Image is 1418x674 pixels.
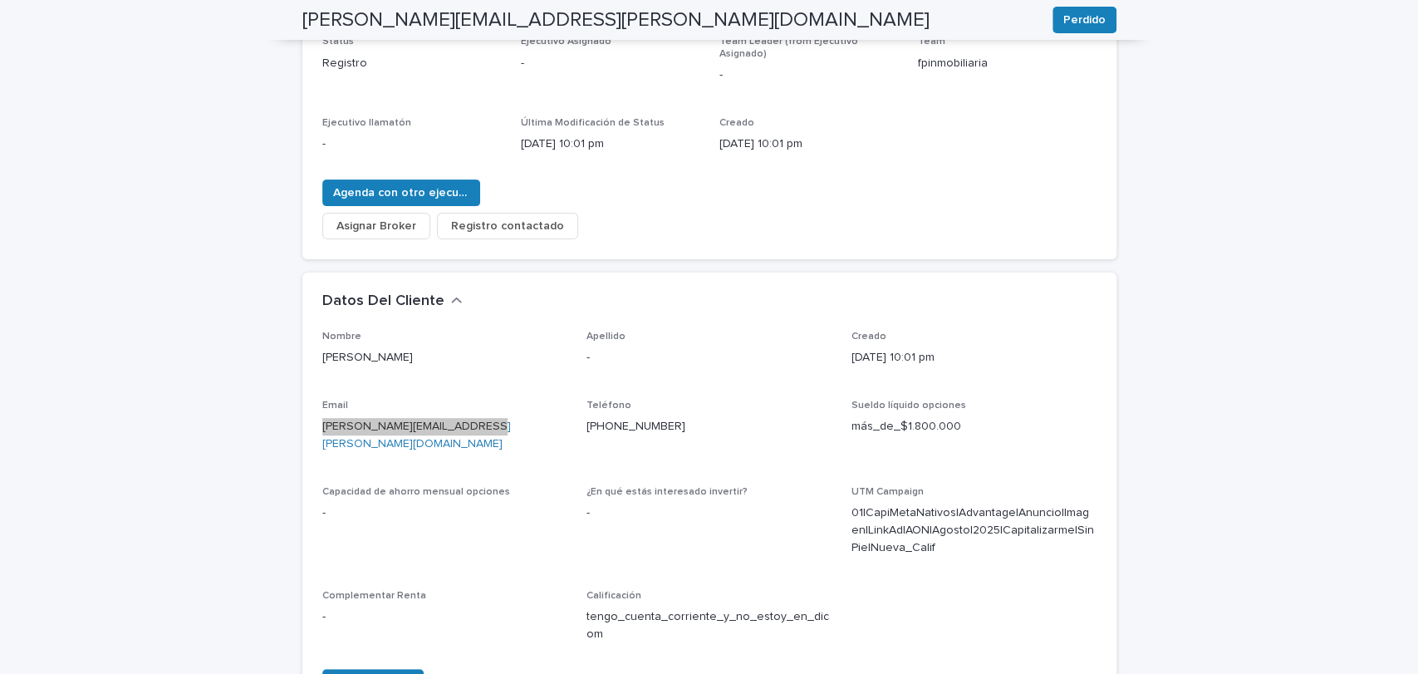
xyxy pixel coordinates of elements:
span: Perdido [1063,12,1106,28]
h2: [PERSON_NAME][EMAIL_ADDRESS][PERSON_NAME][DOMAIN_NAME] [302,8,930,32]
p: - [322,504,567,522]
p: Registro [322,55,501,72]
span: UTM Campaign [851,487,924,497]
h2: Datos Del Cliente [322,293,444,311]
span: Sueldo líquido opciones [851,401,966,411]
span: Agenda con otro ejecutivo [333,184,469,201]
span: Status [322,37,354,47]
span: Ejecutivo llamatón [322,118,411,128]
span: ¿En qué estás interesado invertir? [586,487,748,497]
p: - [521,55,699,72]
p: - [586,504,832,522]
span: Capacidad de ahorro mensual opciones [322,487,510,497]
button: Registro contactado [437,213,578,239]
p: - [586,349,832,367]
span: Registro contactado [451,218,564,234]
p: - [719,66,898,84]
span: Creado [719,118,754,128]
p: fpinmobiliaria [918,55,1097,72]
span: Team Leader (from Ejecutivo Asignado) [719,37,858,58]
span: Nombre [322,332,361,342]
p: - [322,135,501,153]
button: Datos Del Cliente [322,293,463,311]
button: Perdido [1052,7,1116,33]
span: Calificación [586,591,641,601]
span: Última Modificación de Status [521,118,665,128]
button: Agenda con otro ejecutivo [322,180,480,206]
p: - [322,608,567,626]
span: Complementar Renta [322,591,426,601]
span: Creado [851,332,886,342]
span: Ejecutivo Asignado [521,37,611,47]
a: [PERSON_NAME][EMAIL_ADDRESS][PERSON_NAME][DOMAIN_NAME] [322,421,511,450]
span: Asignar Broker [336,218,416,234]
p: [DATE] 10:01 pm [521,135,699,153]
p: tengo_cuenta_corriente_y_no_estoy_en_dicom [586,608,832,643]
span: Email [322,401,348,411]
a: [PHONE_NUMBER] [586,421,685,432]
p: [DATE] 10:01 pm [851,349,1097,367]
p: [DATE] 10:01 pm [719,135,898,153]
span: Apellido [586,332,626,342]
p: más_de_$1.800.000 [851,418,1097,435]
p: [PERSON_NAME] [322,349,567,367]
span: Teléfono [586,401,631,411]
span: Team [918,37,945,47]
p: 01|CapiMetaNativos|Advantage|Anuncio|Imagen|LinkAd|AON|Agosto|2025|Capitalizarme|SinPie|Nueva_Calif [851,504,1097,556]
button: Asignar Broker [322,213,430,239]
